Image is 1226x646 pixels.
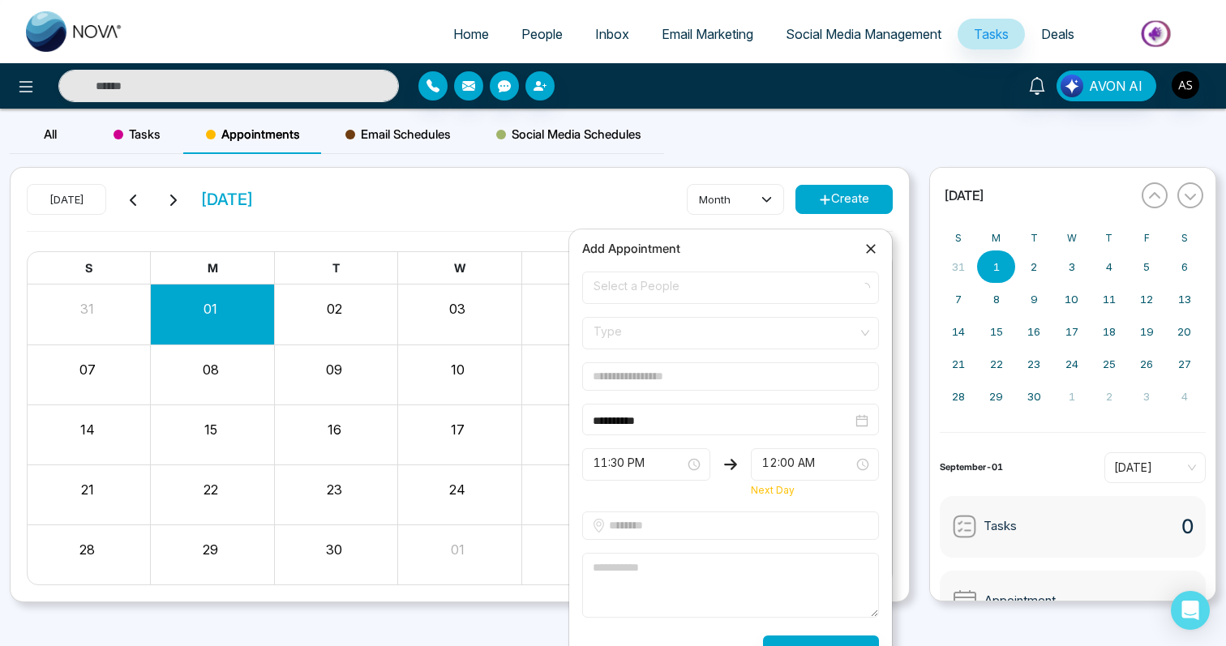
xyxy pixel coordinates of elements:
[437,19,505,49] a: Home
[1015,283,1052,315] button: September 9, 2025
[85,261,92,275] span: S
[958,19,1025,49] a: Tasks
[952,514,977,539] img: Tasks
[992,232,1001,244] abbr: Monday
[1091,348,1128,380] button: September 25, 2025
[769,19,958,49] a: Social Media Management
[579,19,645,49] a: Inbox
[200,187,254,212] span: [DATE]
[940,380,977,413] button: September 28, 2025
[1015,250,1052,283] button: September 2, 2025
[662,26,753,42] span: Email Marketing
[594,451,699,478] span: 11:30 PM
[203,360,219,379] button: 08
[952,390,965,403] abbr: September 28, 2025
[1091,283,1128,315] button: September 11, 2025
[1089,76,1142,96] span: AVON AI
[1031,232,1038,244] abbr: Tuesday
[993,260,1000,273] abbr: September 1, 2025
[940,315,977,348] button: September 14, 2025
[1106,390,1112,403] abbr: October 2, 2025
[1091,380,1128,413] button: October 2, 2025
[327,480,342,499] button: 23
[1128,315,1165,348] button: September 19, 2025
[955,232,962,244] abbr: Sunday
[940,283,977,315] button: September 7, 2025
[977,348,1014,380] button: September 22, 2025
[687,184,784,215] button: month
[1067,232,1077,244] abbr: Wednesday
[977,380,1014,413] button: September 29, 2025
[449,480,465,499] button: 24
[449,299,465,319] button: 03
[1181,390,1188,403] abbr: October 4, 2025
[1025,19,1091,49] a: Deals
[521,26,563,42] span: People
[208,261,218,275] span: M
[1052,315,1090,348] button: September 17, 2025
[451,420,465,439] button: 17
[1181,512,1194,541] span: 0
[1128,348,1165,380] button: September 26, 2025
[645,19,769,49] a: Email Marketing
[80,420,95,439] button: 14
[1052,380,1090,413] button: October 1, 2025
[1105,232,1112,244] abbr: Thursday
[1166,315,1203,348] button: September 20, 2025
[977,315,1014,348] button: September 15, 2025
[1143,260,1150,273] abbr: September 5, 2025
[1140,293,1153,306] abbr: September 12, 2025
[1031,293,1038,306] abbr: September 9, 2025
[860,283,870,293] span: loading
[795,185,893,214] button: Create
[1069,260,1075,273] abbr: September 3, 2025
[327,299,342,319] button: 02
[1172,71,1199,99] img: User Avatar
[1181,587,1194,616] span: 0
[582,239,680,259] span: Add Appointment
[26,11,123,52] img: Nova CRM Logo
[1041,26,1074,42] span: Deals
[974,26,1009,42] span: Tasks
[454,261,465,275] span: W
[496,125,641,144] span: Social Media Schedules
[1140,325,1154,338] abbr: September 19, 2025
[326,540,342,559] button: 30
[505,19,579,49] a: People
[1103,357,1116,370] abbr: September 25, 2025
[751,484,795,496] span: Next Day
[1091,315,1128,348] button: September 18, 2025
[1103,293,1116,306] abbr: September 11, 2025
[1069,390,1075,403] abbr: October 1, 2025
[1091,250,1128,283] button: September 4, 2025
[1166,348,1203,380] button: September 27, 2025
[945,187,984,203] span: [DATE]
[326,360,342,379] button: 09
[1057,71,1156,101] button: AVON AI
[451,540,465,559] button: 01
[952,260,965,273] abbr: August 31, 2025
[1166,250,1203,283] button: September 6, 2025
[940,250,977,283] button: August 31, 2025
[1178,357,1191,370] abbr: September 27, 2025
[989,390,1003,403] abbr: September 29, 2025
[1128,380,1165,413] button: October 3, 2025
[940,461,1003,473] strong: September-01
[1103,325,1116,338] abbr: September 18, 2025
[984,592,1056,610] span: Appointment
[990,325,1003,338] abbr: September 15, 2025
[80,299,94,319] button: 31
[453,26,489,42] span: Home
[594,274,868,302] span: Select a People
[1031,260,1037,273] abbr: September 2, 2025
[1128,250,1165,283] button: September 5, 2025
[206,125,300,144] span: Appointments
[952,588,978,614] img: Appointment
[27,184,106,215] button: [DATE]
[332,261,340,275] span: T
[114,125,161,144] span: Tasks
[1114,456,1196,480] span: Today
[993,293,1000,306] abbr: September 8, 2025
[1052,348,1090,380] button: September 24, 2025
[786,26,941,42] span: Social Media Management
